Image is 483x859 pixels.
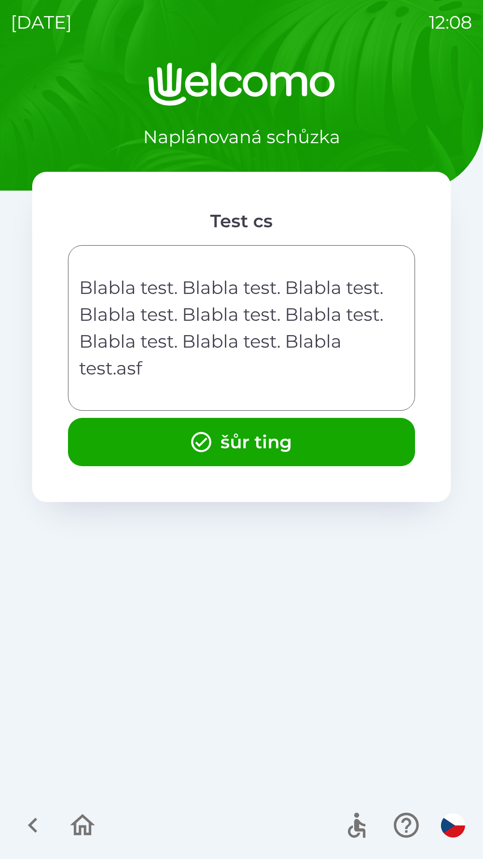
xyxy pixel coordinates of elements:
[68,418,415,466] button: šůr ting
[68,208,415,234] div: Test cs
[79,274,391,382] p: Blabla test. Blabla test. Blabla test. Blabla test. Blabla test. Blabla test. Blabla test. Blabla...
[32,63,451,106] img: Logo
[143,123,340,150] p: Naplánovaná schůzka
[441,813,465,838] img: cs flag
[11,9,72,36] p: [DATE]
[429,9,472,36] p: 12:08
